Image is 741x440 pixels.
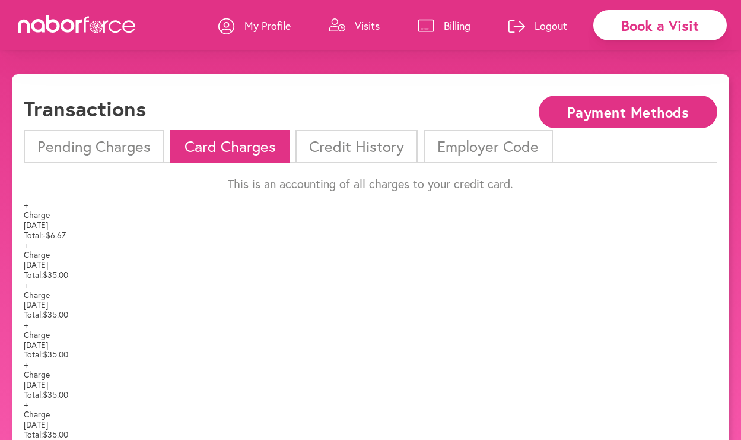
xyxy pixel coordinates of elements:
[24,229,43,240] span: Total:
[43,309,68,320] span: $35.00
[24,290,50,300] span: Charge
[24,177,717,191] p: This is an accounting of all charges to your credit card.
[244,18,291,33] p: My Profile
[295,130,418,163] li: Credit History
[24,299,48,310] span: [DATE]
[329,8,380,43] a: Visits
[24,210,50,220] span: Charge
[24,339,48,350] span: [DATE]
[24,239,28,251] span: +
[24,250,50,260] span: Charge
[43,349,68,360] span: $35.00
[535,18,567,33] p: Logout
[24,319,28,330] span: +
[24,330,50,340] span: Charge
[24,219,48,230] span: [DATE]
[355,18,380,33] p: Visits
[24,349,43,360] span: Total:
[424,130,552,163] li: Employer Code
[444,18,470,33] p: Billing
[24,398,28,410] span: +
[539,105,717,116] a: Payment Methods
[24,269,43,280] span: Total:
[43,229,66,240] span: -$6.67
[24,429,43,440] span: Total:
[508,8,567,43] a: Logout
[24,96,146,121] h1: Transactions
[24,389,43,400] span: Total:
[24,279,28,290] span: +
[24,199,28,210] span: +
[218,8,291,43] a: My Profile
[24,309,43,320] span: Total:
[170,130,289,163] li: Card Charges
[418,8,470,43] a: Billing
[24,379,48,390] span: [DATE]
[24,410,50,420] span: Charge
[24,130,164,163] li: Pending Charges
[539,96,717,128] button: Payment Methods
[24,259,48,270] span: [DATE]
[24,370,50,380] span: Charge
[43,269,68,280] span: $35.00
[24,359,28,370] span: +
[593,10,727,40] div: Book a Visit
[24,419,48,430] span: [DATE]
[43,429,68,440] span: $35.00
[43,389,68,400] span: $35.00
